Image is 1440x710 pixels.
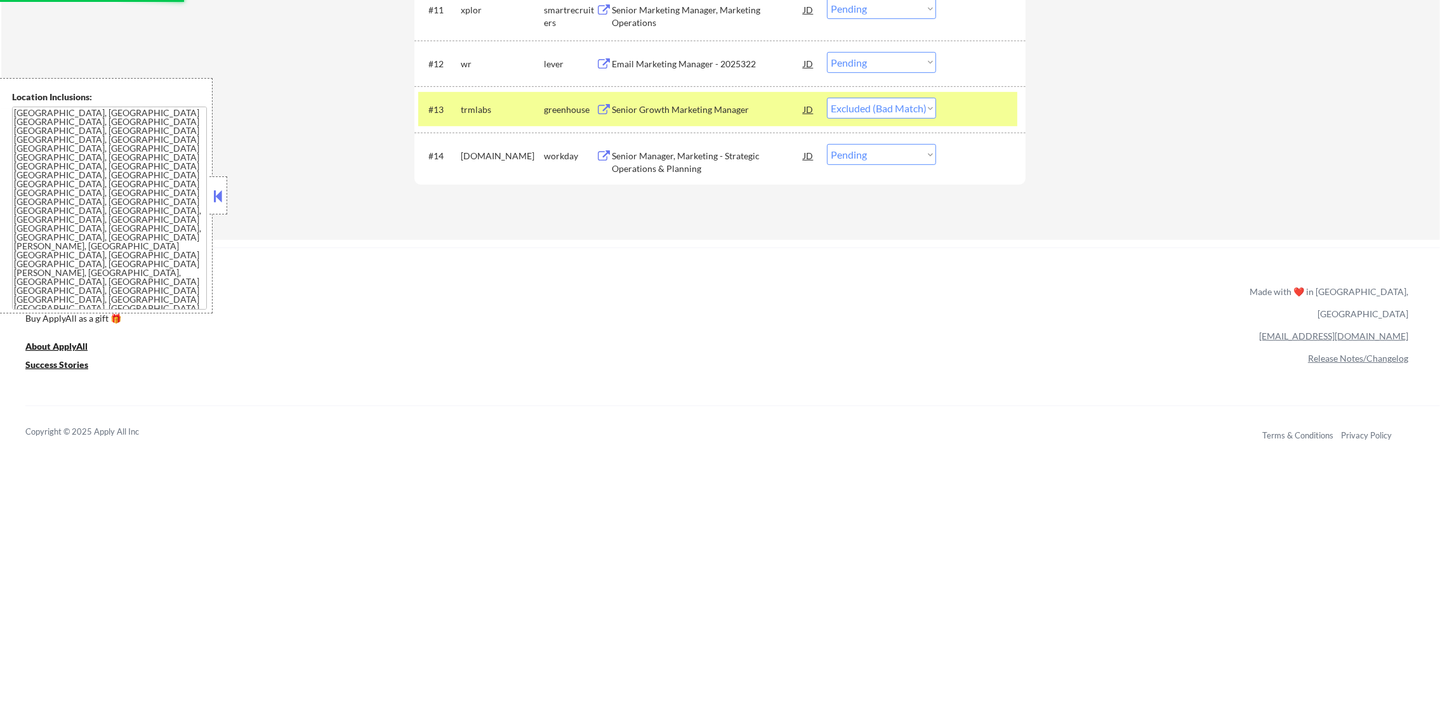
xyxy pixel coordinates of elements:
div: #12 [428,58,451,70]
a: Buy ApplyAll as a gift 🎁 [25,312,152,327]
div: lever [544,58,596,70]
div: Senior Manager, Marketing - Strategic Operations & Planning [612,150,803,174]
div: greenhouse [544,103,596,116]
div: Senior Growth Marketing Manager [612,103,803,116]
a: About ApplyAll [25,339,105,355]
div: #11 [428,4,451,16]
a: Refer & earn free applications 👯‍♀️ [25,298,984,312]
u: About ApplyAll [25,341,88,352]
u: Success Stories [25,359,88,370]
div: wr [461,58,544,70]
a: Release Notes/Changelog [1308,353,1408,364]
div: JD [802,52,815,75]
div: JD [802,144,815,167]
div: Senior Marketing Manager, Marketing Operations [612,4,803,29]
div: [DOMAIN_NAME] [461,150,544,162]
a: Privacy Policy [1341,430,1392,440]
div: workday [544,150,596,162]
div: smartrecruiters [544,4,596,29]
div: Made with ❤️ in [GEOGRAPHIC_DATA], [GEOGRAPHIC_DATA] [1245,280,1408,325]
div: xplor [461,4,544,16]
div: #13 [428,103,451,116]
div: Location Inclusions: [12,91,208,103]
a: Terms & Conditions [1262,430,1333,440]
a: Success Stories [25,358,105,374]
div: Buy ApplyAll as a gift 🎁 [25,314,152,323]
div: trmlabs [461,103,544,116]
div: Copyright © 2025 Apply All Inc [25,426,171,438]
div: Email Marketing Manager - 2025322 [612,58,803,70]
a: [EMAIL_ADDRESS][DOMAIN_NAME] [1259,331,1408,341]
div: JD [802,98,815,121]
div: #14 [428,150,451,162]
